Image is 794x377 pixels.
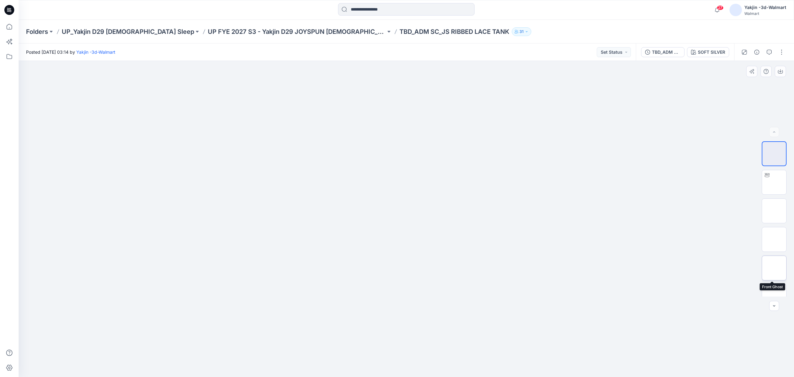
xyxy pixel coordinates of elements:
button: TBD_ADM SC_JS RIBBED LACE TANK [641,47,685,57]
span: Posted [DATE] 03:14 by [26,49,115,55]
a: Folders [26,27,48,36]
div: TBD_ADM SC_JS RIBBED LACE TANK [652,49,680,56]
button: Details [752,47,762,57]
button: 31 [512,27,531,36]
img: avatar [729,4,742,16]
a: UP_Yakjin D29 [DEMOGRAPHIC_DATA] Sleep [62,27,194,36]
button: SOFT SILVER [687,47,729,57]
div: Yakjin -3d-Walmart [744,4,786,11]
div: SOFT SILVER [698,49,725,56]
a: UP FYE 2027 S3 - Yakjin D29 JOYSPUN [DEMOGRAPHIC_DATA] Sleepwear [208,27,386,36]
a: Yakjin -3d-Walmart [76,49,115,55]
p: TBD_ADM SC_JS RIBBED LACE TANK [399,27,509,36]
p: 31 [520,28,524,35]
span: 27 [717,5,724,10]
div: Walmart [744,11,786,16]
